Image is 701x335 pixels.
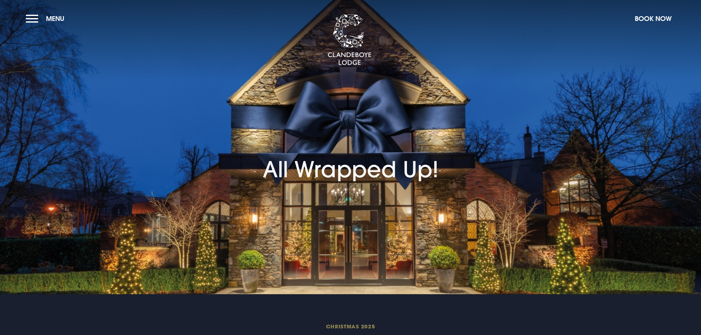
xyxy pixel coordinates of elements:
[631,11,675,26] button: Book Now
[175,323,525,330] span: Christmas 2025
[26,11,68,26] button: Menu
[328,14,372,66] img: Clandeboye Lodge
[263,115,439,182] h1: All Wrapped Up!
[46,14,64,23] span: Menu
